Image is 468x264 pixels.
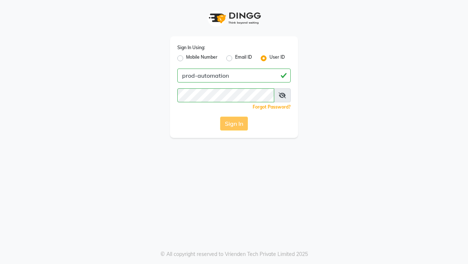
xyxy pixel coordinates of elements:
[177,44,205,51] label: Sign In Using:
[205,7,263,29] img: logo1.svg
[235,54,252,63] label: Email ID
[186,54,218,63] label: Mobile Number
[177,69,291,82] input: Username
[269,54,285,63] label: User ID
[253,104,291,110] a: Forgot Password?
[177,88,274,102] input: Username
